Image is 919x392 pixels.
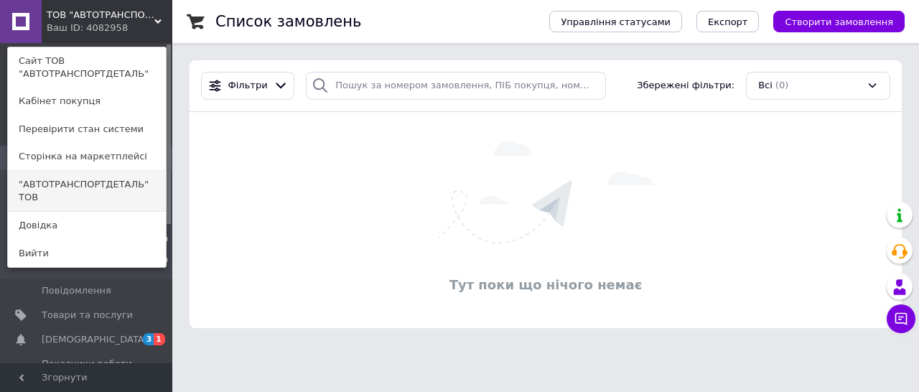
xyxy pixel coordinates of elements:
button: Експорт [696,11,760,32]
span: Показники роботи компанії [42,358,133,383]
h1: Список замовлень [215,13,361,30]
span: Збережені фільтри: [637,79,734,93]
a: Довідка [8,212,166,239]
span: 1 [154,333,165,345]
span: Всі [758,79,773,93]
button: Створити замовлення [773,11,905,32]
button: Чат з покупцем [887,304,915,333]
a: Створити замовлення [759,16,905,27]
span: [DEMOGRAPHIC_DATA] [42,333,148,346]
span: Створити замовлення [785,17,893,27]
span: ТОВ "АВТОТРАНСПОРТДЕТАЛЬ" [47,9,154,22]
div: Ваш ID: 4082958 [47,22,107,34]
span: (0) [775,80,788,90]
span: Експорт [708,17,748,27]
span: 3 [143,333,154,345]
span: Повідомлення [42,284,111,297]
span: Фільтри [228,79,268,93]
a: Сторінка на маркетплейсі [8,143,166,170]
a: Перевірити стан системи [8,116,166,143]
span: Товари та послуги [42,309,133,322]
span: Управління статусами [561,17,671,27]
input: Пошук за номером замовлення, ПІБ покупця, номером телефону, Email, номером накладної [306,72,606,100]
div: Тут поки що нічого немає [197,276,895,294]
a: Вийти [8,240,166,267]
a: Сайт ТОВ "АВТОТРАНСПОРТДЕТАЛЬ" [8,47,166,88]
a: Кабінет покупця [8,88,166,115]
a: "АВТОТРАНСПОРТДЕТАЛЬ" ТОВ [8,171,166,211]
button: Управління статусами [549,11,682,32]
